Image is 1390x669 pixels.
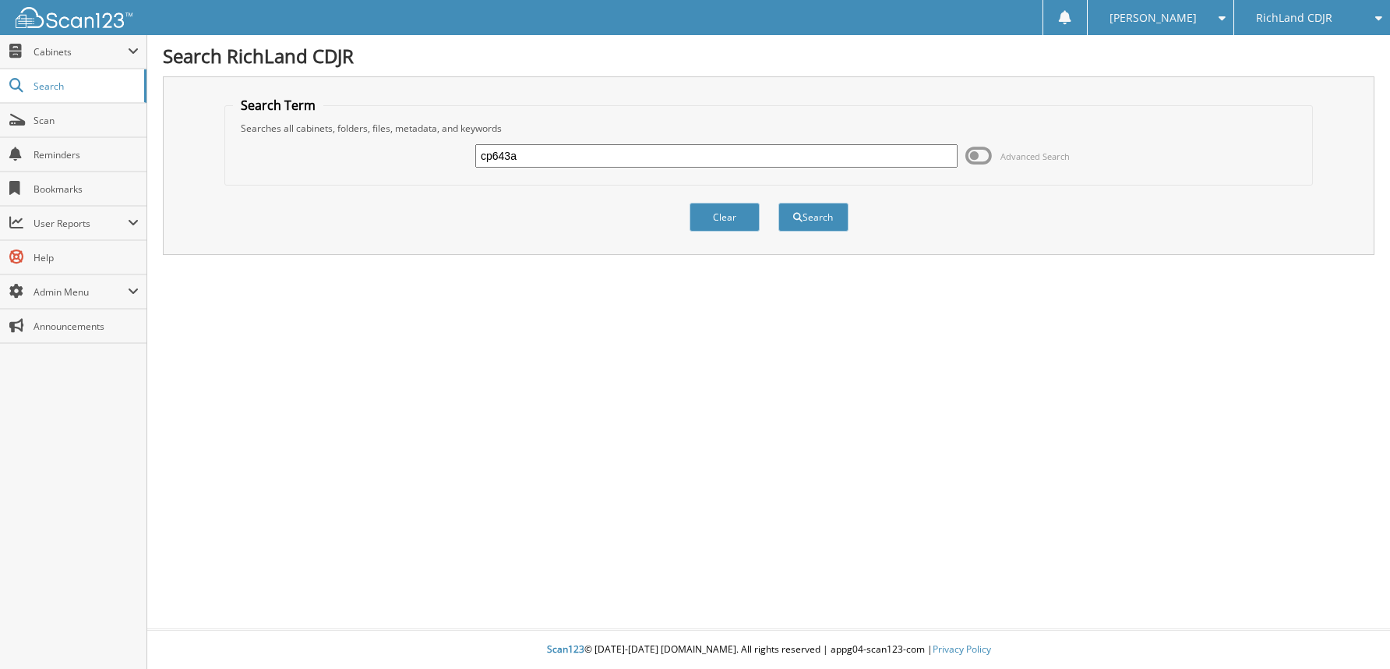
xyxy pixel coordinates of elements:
[34,114,139,127] span: Scan
[34,45,128,58] span: Cabinets
[16,7,132,28] img: scan123-logo-white.svg
[34,217,128,230] span: User Reports
[34,148,139,161] span: Reminders
[233,122,1305,135] div: Searches all cabinets, folders, files, metadata, and keywords
[147,631,1390,669] div: © [DATE]-[DATE] [DOMAIN_NAME]. All rights reserved | appg04-scan123-com |
[34,320,139,333] span: Announcements
[1256,13,1332,23] span: RichLand CDJR
[1110,13,1197,23] span: [PERSON_NAME]
[233,97,323,114] legend: Search Term
[933,642,991,656] a: Privacy Policy
[34,80,136,93] span: Search
[778,203,848,232] button: Search
[34,182,139,196] span: Bookmarks
[1000,150,1070,162] span: Advanced Search
[163,43,1374,69] h1: Search RichLand CDJR
[34,251,139,264] span: Help
[34,285,128,299] span: Admin Menu
[547,642,584,656] span: Scan123
[690,203,760,232] button: Clear
[1312,594,1390,669] iframe: Chat Widget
